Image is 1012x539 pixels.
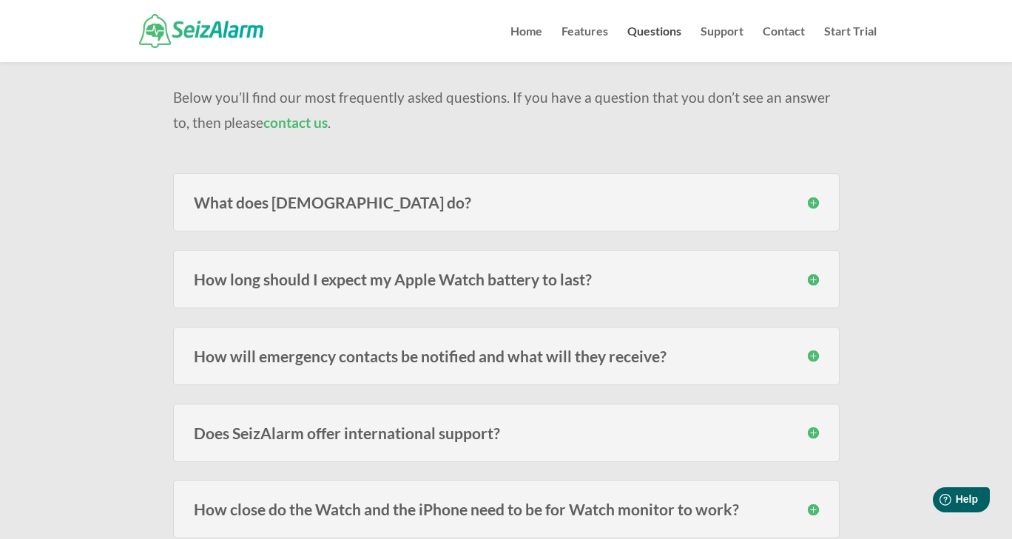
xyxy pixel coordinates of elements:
[194,271,819,287] h3: How long should I expect my Apple Watch battery to last?
[139,14,264,47] img: SeizAlarm
[627,26,681,62] a: Questions
[173,85,840,135] p: Below you’ll find our most frequently asked questions. If you have a question that you don’t see ...
[561,26,608,62] a: Features
[194,501,819,517] h3: How close do the Watch and the iPhone need to be for Watch monitor to work?
[880,481,996,523] iframe: Help widget launcher
[824,26,877,62] a: Start Trial
[263,114,328,131] a: contact us
[194,348,819,364] h3: How will emergency contacts be notified and what will they receive?
[194,194,819,210] h3: What does [DEMOGRAPHIC_DATA] do?
[701,26,743,62] a: Support
[510,26,542,62] a: Home
[194,425,819,441] h3: Does SeizAlarm offer international support?
[763,26,805,62] a: Contact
